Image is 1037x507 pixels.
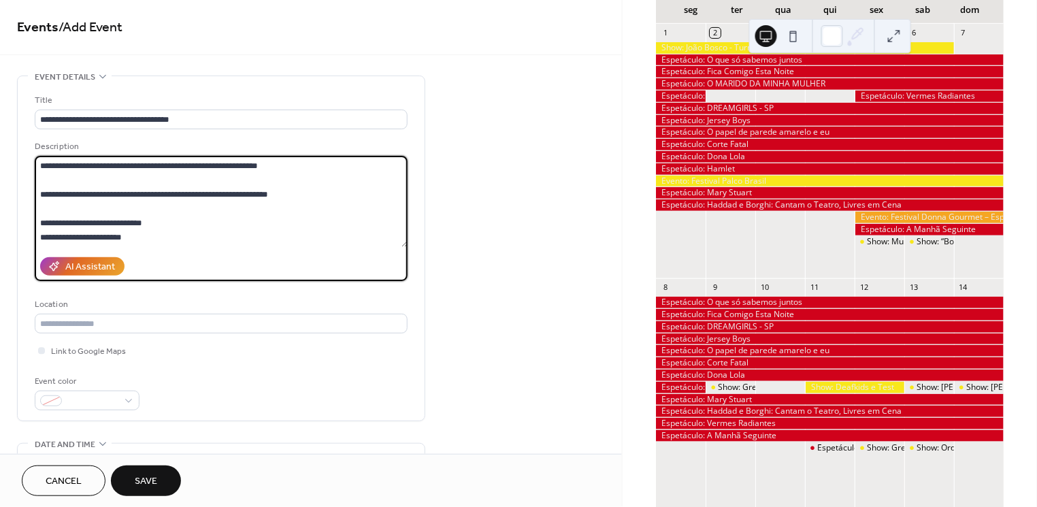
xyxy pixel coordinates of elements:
[656,309,1004,321] div: Espetáculo: Fica Comigo Esta Noite
[656,430,1004,442] div: Espetáculo: A Manhã Seguinte
[817,442,953,454] div: Espetáculo: A Sbørnia Kontr’Atracka
[805,382,904,393] div: Show: Deafkids e Test
[656,297,1004,308] div: Espetáculo: O que só sabemos juntos
[35,374,137,389] div: Event color
[656,66,1004,78] div: Espetáculo: Fica Comigo Esta Noite
[51,345,126,359] span: Link to Google Maps
[859,282,869,293] div: 12
[656,357,1004,369] div: Espetáculo: Corte Fatal
[656,127,1004,138] div: Espetáculo: O papel de parede amarelo e eu
[35,140,405,154] div: Description
[855,91,1004,102] div: Espetáculo: Vermes Radiantes
[35,70,95,84] span: Event details
[656,176,1004,187] div: Evento: Festival Palco Brasil
[718,382,872,393] div: Show: Green Day - [GEOGRAPHIC_DATA]
[958,282,968,293] div: 14
[867,442,949,454] div: Show: Green Day - PR
[908,282,919,293] div: 13
[759,282,770,293] div: 10
[809,282,819,293] div: 11
[710,28,720,38] div: 2
[656,321,1004,333] div: Espetáculo: DREAMGIRLS - SP
[17,15,59,42] a: Events
[904,382,954,393] div: Show: Filipe Ret | Turnê Nume em Recife
[656,418,1004,429] div: Espetáculo: Vermes Radiantes
[706,382,755,393] div: Show: Green Day - RJ
[656,163,1004,175] div: Espetáculo: Hamlet
[656,382,706,393] div: Espetáculo: Hamlet
[855,236,904,248] div: Show: Mumuzinho + Kamisa 10 + Doce Encontro - SP
[656,151,1004,163] div: Espetáculo: Dona Lola
[656,187,1004,199] div: Espetáculo: Mary Stuart
[135,475,157,489] span: Save
[656,345,1004,357] div: Espetáculo: O papel de parede amarelo e eu
[656,42,954,54] div: Show: João Bosco - Turnê
[35,297,405,312] div: Location
[656,54,1004,66] div: Espetáculo: O que só sabemos juntos
[958,28,968,38] div: 7
[46,475,82,489] span: Cancel
[660,28,670,38] div: 1
[656,115,1004,127] div: Espetáculo: Jersey Boys
[22,465,105,496] button: Cancel
[656,139,1004,150] div: Espetáculo: Corte Fatal
[855,442,904,454] div: Show: Green Day - PR
[656,333,1004,345] div: Espetáculo: Jersey Boys
[805,442,855,454] div: Espetáculo: A Sbørnia Kontr’Atracka
[954,382,1004,393] div: Show: Hyde
[908,28,919,38] div: 6
[855,212,1004,223] div: Evento: Festival Donna Gourmet – Especial 10 anos
[904,442,954,454] div: Show: Orquestra Ouro Preto convida Diogo Nogueira e Carlinhos Brown
[855,224,1004,235] div: Espetáculo: A Manhã Seguinte
[710,282,720,293] div: 9
[59,15,122,42] span: / Add Event
[656,78,1004,90] div: Espetáculo: O MARIDO DA MINHA MULHER
[35,438,95,452] span: Date and time
[656,370,1004,381] div: Espetáculo: Dona Lola
[904,236,954,248] div: Show: “Bomtivê”com Mumuzinho - RJ
[656,394,1004,406] div: Espetáculo: Mary Stuart
[660,282,670,293] div: 8
[656,199,1004,211] div: Espetáculo: Haddad e Borghi: Cantam o Teatro, Livres em Cena
[111,465,181,496] button: Save
[65,261,115,275] div: AI Assistant
[35,93,405,108] div: Title
[656,91,706,102] div: Espetáculo: Aqui Jazz
[40,257,125,276] button: AI Assistant
[656,406,1004,417] div: Espetáculo: Haddad e Borghi: Cantam o Teatro, Livres em Cena
[656,103,1004,114] div: Espetáculo: DREAMGIRLS - SP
